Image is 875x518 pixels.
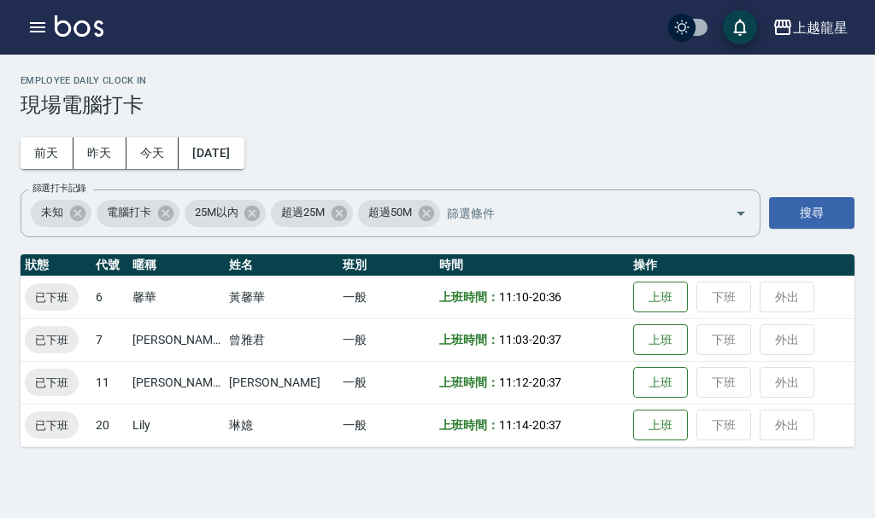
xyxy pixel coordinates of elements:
[25,416,79,434] span: 已下班
[128,254,226,276] th: 暱稱
[91,404,128,446] td: 20
[358,204,422,221] span: 超過50M
[128,276,226,318] td: 馨華
[91,318,128,361] td: 7
[31,204,73,221] span: 未知
[31,200,91,227] div: 未知
[73,137,126,169] button: 昨天
[225,404,338,446] td: 琳嬑
[91,276,128,318] td: 6
[271,200,353,227] div: 超過25M
[32,182,86,195] label: 篩選打卡記錄
[225,254,338,276] th: 姓名
[338,361,436,404] td: 一般
[435,404,629,446] td: -
[25,374,79,392] span: 已下班
[633,282,688,313] button: 上班
[723,10,757,44] button: save
[271,204,335,221] span: 超過25M
[439,333,499,346] b: 上班時間：
[769,197,854,229] button: 搜尋
[499,333,529,346] span: 11:03
[633,367,688,399] button: 上班
[435,276,629,318] td: -
[338,404,436,446] td: 一般
[21,254,91,276] th: 狀態
[499,375,529,389] span: 11:12
[25,331,79,349] span: 已下班
[766,10,854,45] button: 上越龍星
[439,290,499,304] b: 上班時間：
[439,418,499,432] b: 上班時間：
[499,290,529,304] span: 11:10
[55,15,103,37] img: Logo
[532,375,562,389] span: 20:37
[126,137,179,169] button: 今天
[338,254,436,276] th: 班別
[225,318,338,361] td: 曾雅君
[358,200,440,227] div: 超過50M
[439,375,499,389] b: 上班時間：
[532,290,562,304] span: 20:36
[21,137,73,169] button: 前天
[97,204,161,221] span: 電腦打卡
[25,288,79,306] span: 已下班
[128,318,226,361] td: [PERSON_NAME]
[21,93,854,117] h3: 現場電腦打卡
[225,276,338,318] td: 黃馨華
[185,204,249,221] span: 25M以內
[435,318,629,361] td: -
[21,75,854,86] h2: Employee Daily Clock In
[793,17,848,38] div: 上越龍星
[91,254,128,276] th: 代號
[338,318,436,361] td: 一般
[97,200,179,227] div: 電腦打卡
[179,137,244,169] button: [DATE]
[499,418,529,432] span: 11:14
[91,361,128,404] td: 11
[532,418,562,432] span: 20:37
[435,361,629,404] td: -
[727,200,755,227] button: Open
[185,200,267,227] div: 25M以內
[128,404,226,446] td: Lily
[633,324,688,356] button: 上班
[532,333,562,346] span: 20:37
[435,254,629,276] th: 時間
[629,254,854,276] th: 操作
[338,276,436,318] td: 一般
[225,361,338,404] td: [PERSON_NAME]
[633,410,688,441] button: 上班
[443,198,705,228] input: 篩選條件
[128,361,226,404] td: [PERSON_NAME]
